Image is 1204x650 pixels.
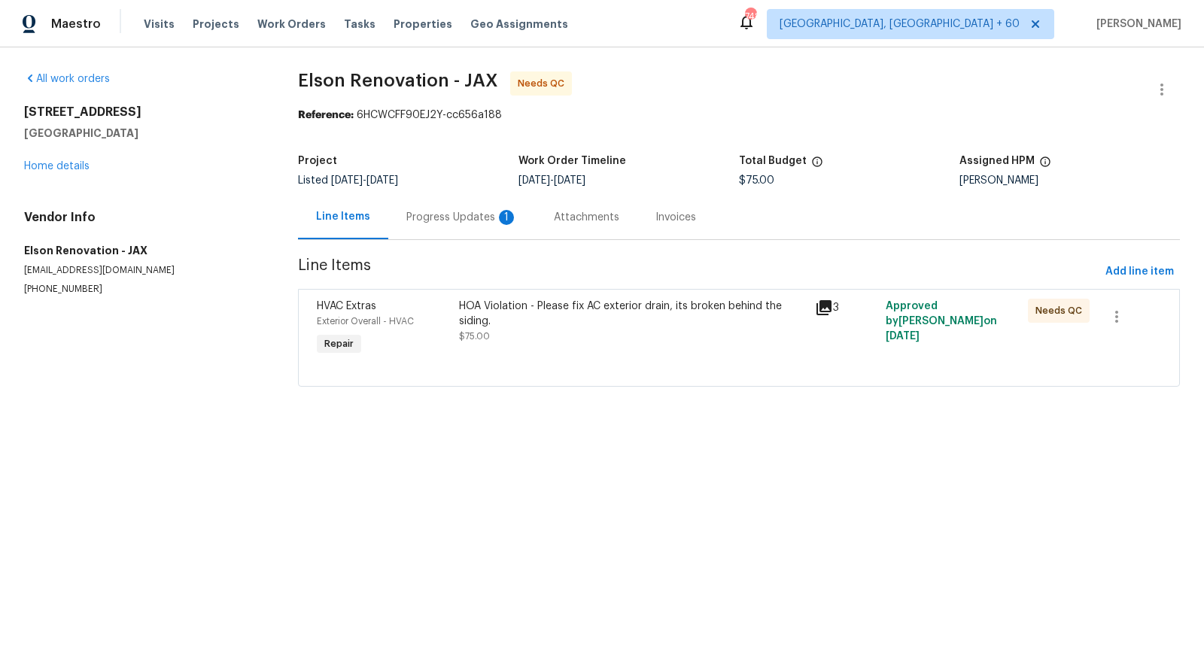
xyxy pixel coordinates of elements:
[318,336,360,351] span: Repair
[1090,17,1181,32] span: [PERSON_NAME]
[193,17,239,32] span: Projects
[499,210,514,225] div: 1
[739,156,807,166] h5: Total Budget
[24,243,262,258] h5: Elson Renovation - JAX
[298,175,398,186] span: Listed
[298,71,498,90] span: Elson Renovation - JAX
[470,17,568,32] span: Geo Assignments
[331,175,398,186] span: -
[144,17,175,32] span: Visits
[316,209,370,224] div: Line Items
[959,175,1180,186] div: [PERSON_NAME]
[739,175,774,186] span: $75.00
[780,17,1020,32] span: [GEOGRAPHIC_DATA], [GEOGRAPHIC_DATA] + 60
[24,161,90,172] a: Home details
[298,108,1180,123] div: 6HCWCFF90EJ2Y-cc656a188
[298,110,354,120] b: Reference:
[554,175,585,186] span: [DATE]
[366,175,398,186] span: [DATE]
[406,210,518,225] div: Progress Updates
[655,210,696,225] div: Invoices
[459,332,490,341] span: $75.00
[518,76,570,91] span: Needs QC
[745,9,756,24] div: 748
[257,17,326,32] span: Work Orders
[24,126,262,141] h5: [GEOGRAPHIC_DATA]
[51,17,101,32] span: Maestro
[1035,303,1088,318] span: Needs QC
[811,156,823,175] span: The total cost of line items that have been proposed by Opendoor. This sum includes line items th...
[24,264,262,277] p: [EMAIL_ADDRESS][DOMAIN_NAME]
[394,17,452,32] span: Properties
[298,156,337,166] h5: Project
[24,105,262,120] h2: [STREET_ADDRESS]
[317,301,376,311] span: HVAC Extras
[886,331,920,342] span: [DATE]
[815,299,877,317] div: 3
[518,175,550,186] span: [DATE]
[959,156,1035,166] h5: Assigned HPM
[554,210,619,225] div: Attachments
[886,301,997,342] span: Approved by [PERSON_NAME] on
[317,317,414,326] span: Exterior Overall - HVAC
[24,283,262,296] p: [PHONE_NUMBER]
[518,156,626,166] h5: Work Order Timeline
[1039,156,1051,175] span: The hpm assigned to this work order.
[344,19,375,29] span: Tasks
[24,210,262,225] h4: Vendor Info
[1099,258,1180,286] button: Add line item
[331,175,363,186] span: [DATE]
[298,258,1099,286] span: Line Items
[518,175,585,186] span: -
[1105,263,1174,281] span: Add line item
[24,74,110,84] a: All work orders
[459,299,806,329] div: HOA Violation - Please fix AC exterior drain, its broken behind the siding.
